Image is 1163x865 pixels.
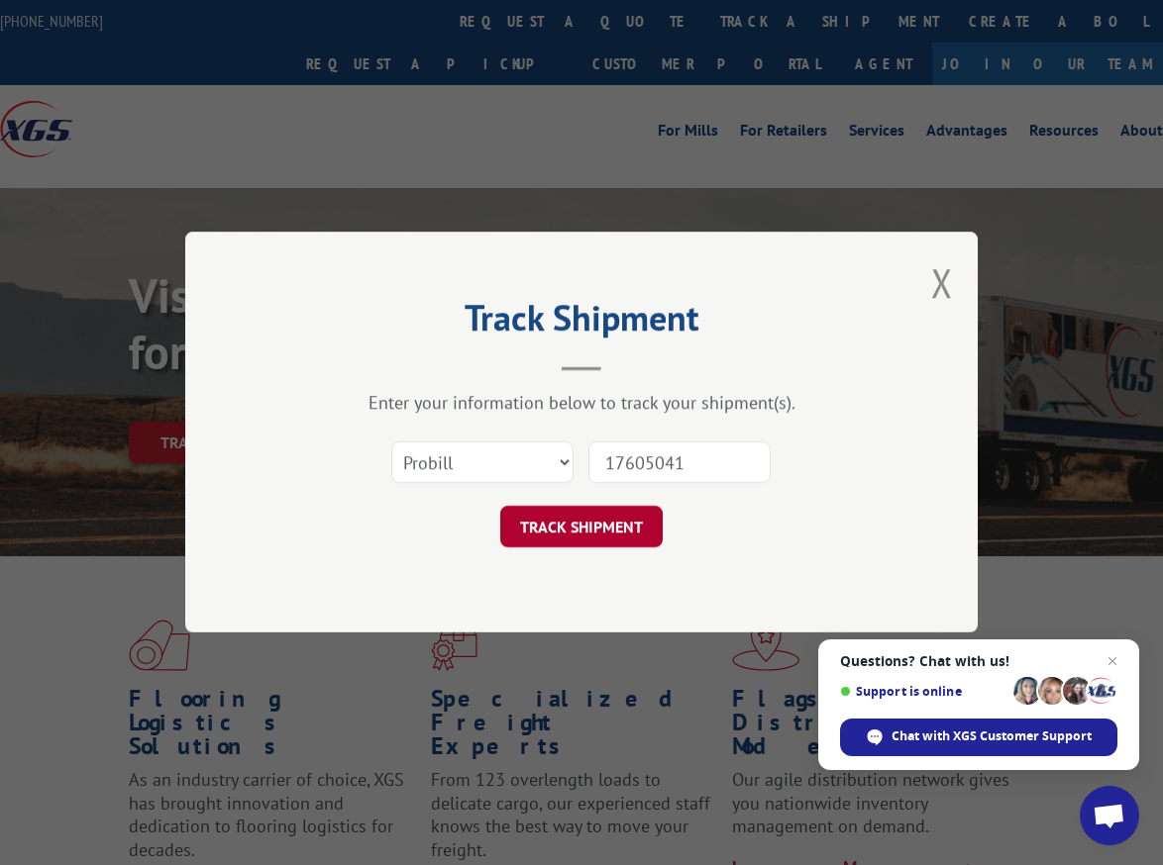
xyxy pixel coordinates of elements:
[892,727,1092,745] span: Chat with XGS Customer Support
[1101,649,1124,673] span: Close chat
[840,719,1117,756] div: Chat with XGS Customer Support
[284,392,879,415] div: Enter your information below to track your shipment(s).
[500,507,663,548] button: TRACK SHIPMENT
[588,442,771,484] input: Number(s)
[931,256,953,309] button: Close modal
[284,304,879,341] h2: Track Shipment
[1080,786,1139,845] div: Open chat
[840,684,1006,699] span: Support is online
[840,653,1117,669] span: Questions? Chat with us!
